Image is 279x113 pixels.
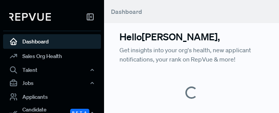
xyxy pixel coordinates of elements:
[111,8,142,15] span: Dashboard
[119,45,264,64] p: Get insights into your org's health, new applicant notifications, your rank on RepVue & more!
[3,76,101,90] button: Jobs
[3,34,101,49] a: Dashboard
[3,49,101,63] a: Sales Org Health
[9,13,51,21] img: RepVue
[3,90,101,104] a: Applicants
[119,31,264,42] h3: Hello [PERSON_NAME] ,
[3,63,101,76] button: Talent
